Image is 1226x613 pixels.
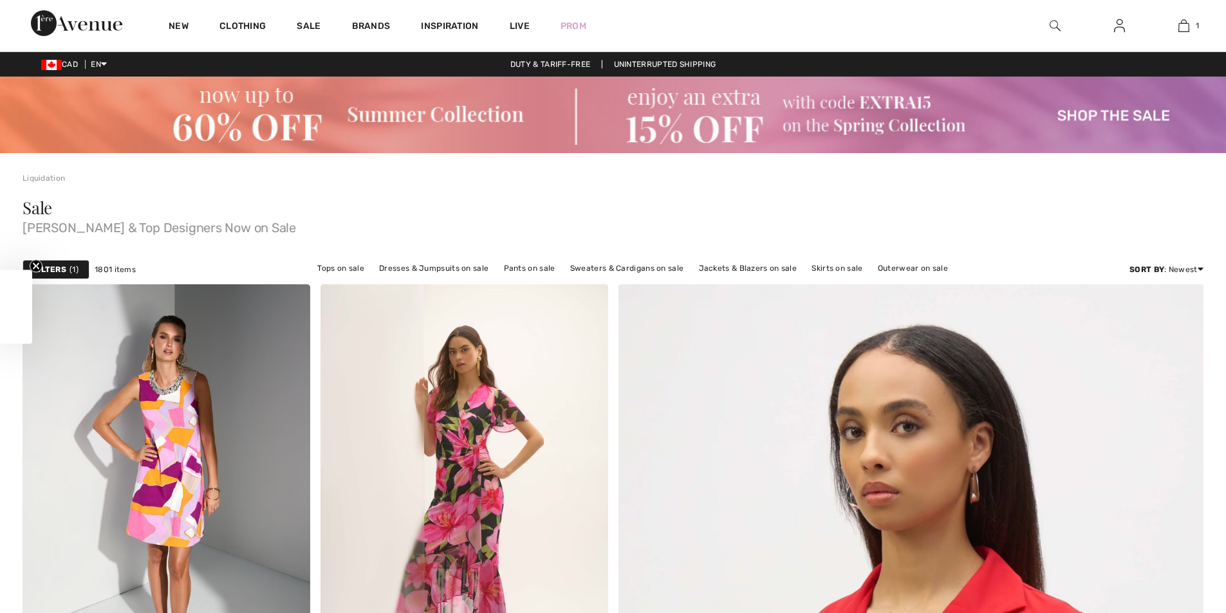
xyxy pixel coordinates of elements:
span: 1 [1196,20,1199,32]
span: EN [91,60,107,69]
span: 1 [70,264,79,275]
span: CAD [41,60,83,69]
a: Tops on sale [311,260,371,277]
img: My Bag [1178,18,1189,33]
iframe: Opens a widget where you can chat to one of our agents [1144,517,1213,549]
img: search the website [1050,18,1061,33]
a: Sale [297,21,320,34]
img: Canadian Dollar [41,60,62,70]
a: Jackets & Blazers on sale [692,260,804,277]
a: Outerwear on sale [871,260,954,277]
span: 1801 items [95,264,136,275]
a: Liquidation [23,174,65,183]
strong: Sort By [1129,265,1164,274]
a: New [169,21,189,34]
a: Sweaters & Cardigans on sale [564,260,690,277]
a: Prom [561,19,586,33]
a: 1 [1152,18,1215,33]
a: Skirts on sale [805,260,869,277]
a: Sign In [1104,18,1135,34]
button: Close teaser [30,259,42,272]
strong: Filters [33,264,66,275]
div: : Newest [1129,264,1203,275]
img: My Info [1114,18,1125,33]
a: Dresses & Jumpsuits on sale [373,260,495,277]
a: Brands [352,21,391,34]
span: Inspiration [421,21,478,34]
span: [PERSON_NAME] & Top Designers Now on Sale [23,216,1203,234]
a: Live [510,19,530,33]
a: Pants on sale [497,260,562,277]
a: Clothing [219,21,266,34]
img: 1ère Avenue [31,10,122,36]
span: Sale [23,196,52,219]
